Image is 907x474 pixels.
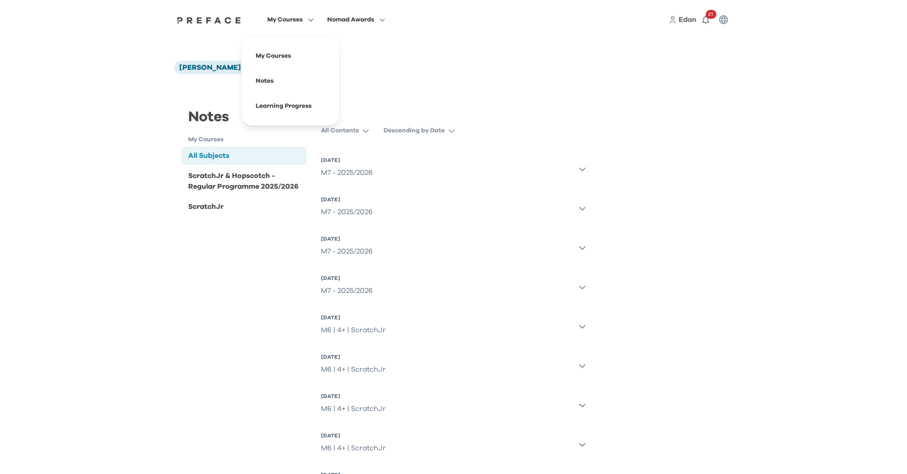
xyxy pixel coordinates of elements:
[321,164,373,182] div: M7 - 2025/2026
[321,242,373,260] div: M7 - 2025/2026
[321,321,386,339] div: M6 | 4+ | ScratchJr
[321,353,386,360] div: [DATE]
[321,439,386,457] div: M6 | 4+ | ScratchJr
[321,275,373,282] div: [DATE]
[189,150,230,161] div: All Subjects
[321,428,586,461] button: [DATE]M6 | 4+ | ScratchJr
[321,310,586,343] button: [DATE]M6 | 4+ | ScratchJr
[679,16,697,23] span: Edan
[175,17,244,24] img: Preface Logo
[321,232,586,264] button: [DATE]M7 - 2025/2026
[175,16,244,23] a: Preface Logo
[321,360,386,378] div: M6 | 4+ | ScratchJr
[321,196,373,203] div: [DATE]
[256,78,274,84] a: Notes
[180,64,241,71] span: [PERSON_NAME]
[321,157,373,164] div: [DATE]
[384,126,445,135] p: Descending by Date
[384,123,462,139] button: Descending by Date
[321,271,586,303] button: [DATE]M7 - 2025/2026
[256,53,291,59] a: My Courses
[267,14,303,25] span: My Courses
[325,14,388,25] button: Nomad Awards
[321,153,586,185] button: [DATE]M7 - 2025/2026
[321,123,376,139] button: All Contents
[189,170,304,192] div: ScratchJr & Hopscotch - Regular Programme 2025/2026
[706,10,717,19] span: 21
[321,432,386,439] div: [DATE]
[327,14,374,25] span: Nomad Awards
[189,201,224,212] div: ScratchJr
[679,14,697,25] a: Edan
[321,350,586,382] button: [DATE]M6 | 4+ | ScratchJr
[181,106,307,135] div: Notes
[321,282,373,300] div: M7 - 2025/2026
[321,203,373,221] div: M7 - 2025/2026
[321,192,586,224] button: [DATE]M7 - 2025/2026
[265,14,316,25] button: My Courses
[256,103,312,109] a: Learning Progress
[321,389,586,421] button: [DATE]M6 | 4+ | ScratchJr
[321,393,386,400] div: [DATE]
[321,400,386,418] div: M6 | 4+ | ScratchJr
[189,135,307,144] h1: My Courses
[321,235,373,242] div: [DATE]
[321,314,386,321] div: [DATE]
[321,126,359,135] p: All Contents
[697,11,715,29] button: 21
